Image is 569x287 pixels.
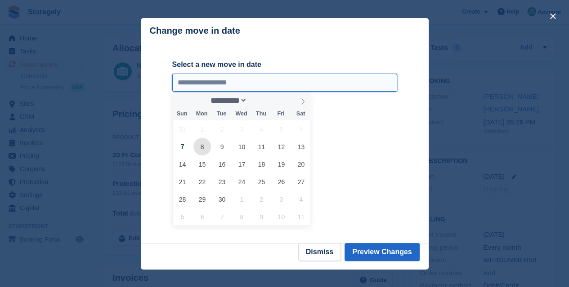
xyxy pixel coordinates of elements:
[273,120,290,138] span: September 5, 2025
[291,111,310,117] span: Sat
[174,120,191,138] span: August 31, 2025
[213,138,231,155] span: September 9, 2025
[172,59,397,70] label: Select a new move in date
[292,208,310,225] span: October 11, 2025
[150,26,240,36] p: Change move in date
[174,190,191,208] span: September 28, 2025
[273,208,290,225] span: October 10, 2025
[233,190,251,208] span: October 1, 2025
[233,208,251,225] span: October 8, 2025
[253,120,270,138] span: September 4, 2025
[345,243,420,261] button: Preview Changes
[292,173,310,190] span: September 27, 2025
[253,173,270,190] span: September 25, 2025
[273,155,290,173] span: September 19, 2025
[174,155,191,173] span: September 14, 2025
[192,111,211,117] span: Mon
[172,111,192,117] span: Sun
[253,155,270,173] span: September 18, 2025
[207,96,247,105] select: Month
[233,138,251,155] span: September 10, 2025
[233,120,251,138] span: September 3, 2025
[273,138,290,155] span: September 12, 2025
[193,120,211,138] span: September 1, 2025
[292,120,310,138] span: September 6, 2025
[292,190,310,208] span: October 4, 2025
[174,208,191,225] span: October 5, 2025
[174,173,191,190] span: September 21, 2025
[273,190,290,208] span: October 3, 2025
[213,190,231,208] span: September 30, 2025
[247,96,275,105] input: Year
[292,155,310,173] span: September 20, 2025
[174,138,191,155] span: September 7, 2025
[213,155,231,173] span: September 16, 2025
[253,138,270,155] span: September 11, 2025
[251,111,271,117] span: Thu
[273,173,290,190] span: September 26, 2025
[253,208,270,225] span: October 9, 2025
[271,111,291,117] span: Fri
[193,155,211,173] span: September 15, 2025
[233,155,251,173] span: September 17, 2025
[193,190,211,208] span: September 29, 2025
[193,208,211,225] span: October 6, 2025
[193,138,211,155] span: September 8, 2025
[292,138,310,155] span: September 13, 2025
[213,173,231,190] span: September 23, 2025
[213,120,231,138] span: September 2, 2025
[233,173,251,190] span: September 24, 2025
[253,190,270,208] span: October 2, 2025
[211,111,231,117] span: Tue
[193,173,211,190] span: September 22, 2025
[213,208,231,225] span: October 7, 2025
[546,9,560,23] button: close
[298,243,341,261] button: Dismiss
[231,111,251,117] span: Wed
